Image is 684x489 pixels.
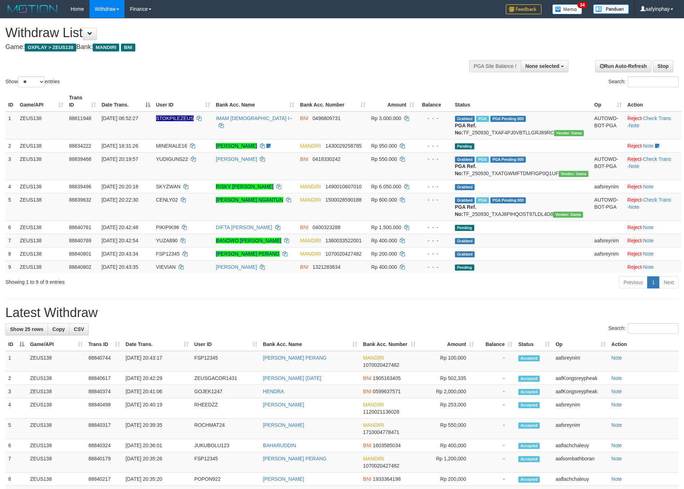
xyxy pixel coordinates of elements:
td: - [477,419,515,439]
h1: Latest Withdraw [5,306,679,320]
a: Note [643,238,654,243]
span: None selected [525,63,559,69]
span: MANDIRI [300,184,321,189]
a: Reject [627,143,642,149]
span: Accepted [518,389,540,395]
a: [PERSON_NAME] [263,422,304,428]
td: 88840617 [86,372,123,385]
td: - [477,398,515,419]
td: 88840498 [86,398,123,419]
td: 4 [5,180,17,193]
td: AUTOWD-BOT-PGA [591,193,624,221]
a: Reject [627,224,642,230]
td: Rp 253,000 [418,398,477,419]
span: MANDIRI [363,422,384,428]
span: 34 [577,2,587,8]
th: Amount: activate to sort column ascending [418,338,477,351]
span: 88839468 [69,156,91,162]
span: BNI [121,44,135,51]
td: Rp 100,000 [418,351,477,372]
span: Copy 1905163405 to clipboard [373,375,401,381]
th: Balance [417,91,452,112]
label: Search: [608,323,679,334]
a: CSV [69,323,89,335]
th: Bank Acc. Number: activate to sort column ascending [360,338,418,351]
span: BNI [300,156,308,162]
div: - - - [420,237,449,244]
td: 9 [5,260,17,273]
span: Copy 0400323288 to clipboard [312,224,340,230]
td: ZEUS138 [27,419,86,439]
th: ID [5,91,17,112]
h1: Withdraw List [5,26,449,40]
td: 5 [5,419,27,439]
td: ZEUSGACOR1431 [191,372,260,385]
span: Rp 400.000 [371,238,397,243]
td: - [477,351,515,372]
td: - [477,452,515,473]
span: MANDIRI [300,197,321,203]
span: BNI [300,264,308,270]
img: panduan.png [593,4,629,14]
td: ZEUS138 [17,193,66,221]
span: [DATE] 20:22:30 [102,197,138,203]
span: BNI [363,389,371,394]
span: Vendor URL: https://trx31.1velocity.biz [554,130,584,136]
td: [DATE] 20:39:35 [123,419,191,439]
a: [PERSON_NAME] [263,402,304,407]
a: Reject [627,264,642,270]
td: 4 [5,398,27,419]
input: Search: [628,76,679,87]
td: aaflachchaleuy [553,439,608,452]
span: Accepted [518,443,540,449]
a: [PERSON_NAME] [216,264,257,270]
td: - [477,439,515,452]
a: HENDRA [263,389,284,394]
td: JUKUBOLU123 [191,439,260,452]
th: Op: activate to sort column ascending [553,338,608,351]
span: [DATE] 20:20:18 [102,184,138,189]
td: Rp 502,335 [418,372,477,385]
td: ZEUS138 [27,398,86,419]
th: Bank Acc. Number: activate to sort column ascending [297,91,368,112]
span: Grabbed [455,157,475,163]
span: Copy 0599637571 to clipboard [373,389,401,394]
td: · [625,234,681,247]
span: BNI [363,443,371,448]
span: Grabbed [455,197,475,203]
span: Grabbed [455,251,475,257]
span: MANDIRI [300,251,321,257]
span: 88840801 [69,251,91,257]
span: YUZA890 [156,238,178,243]
td: ZEUS138 [17,260,66,273]
th: Op: activate to sort column ascending [591,91,624,112]
span: MANDIRI [363,456,384,461]
span: Show 25 rows [10,326,43,332]
td: ZEUS138 [27,372,86,385]
td: 3 [5,385,27,398]
a: Reject [627,238,642,243]
td: aafsreynim [591,180,624,193]
a: Reject [627,115,642,121]
span: 88840769 [69,238,91,243]
span: Marked by aafpengsreynich [476,157,489,163]
td: TF_250930_TXAF4PJ0VBTLLGRJ89RC [452,112,592,139]
td: · [625,260,681,273]
td: Rp 1,200,000 [418,452,477,473]
span: Copy 1070020427482 to clipboard [325,251,362,257]
td: Rp 400,000 [418,439,477,452]
td: ZEUS138 [27,385,86,398]
td: AUTOWD-BOT-PGA [591,112,624,139]
span: Copy 0496809731 to clipboard [312,115,340,121]
span: Pending [455,265,474,271]
span: VIEVIAN [156,264,176,270]
a: BAHARUDDIN [263,443,296,448]
div: - - - [420,196,449,203]
a: Reject [627,197,642,203]
span: 88840761 [69,224,91,230]
span: MANDIRI [300,238,321,243]
td: 1 [5,112,17,139]
a: Reject [627,251,642,257]
span: Copy 1070020427482 to clipboard [363,362,399,368]
a: Show 25 rows [5,323,48,335]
